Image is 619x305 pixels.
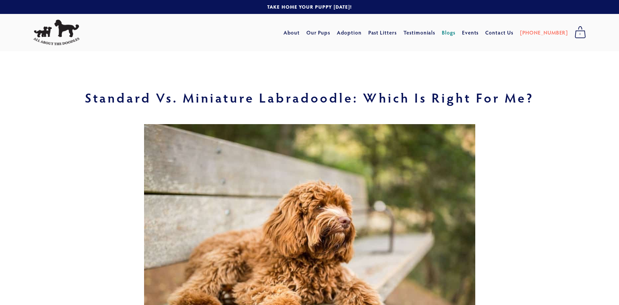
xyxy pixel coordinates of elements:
a: About [284,27,300,38]
a: Testimonials [403,27,436,38]
a: Events [462,27,479,38]
a: Adoption [337,27,362,38]
h1: Standard Vs. Miniature Labradoodle: Which Is Right for Me? [33,91,586,104]
a: Contact Us [485,27,513,38]
a: Our Pups [306,27,331,38]
img: All About The Doodles [33,20,79,45]
span: 0 [575,30,586,38]
a: Past Litters [368,29,397,36]
a: [PHONE_NUMBER] [520,27,568,38]
a: 0 items in cart [571,24,589,41]
a: Blogs [442,27,455,38]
